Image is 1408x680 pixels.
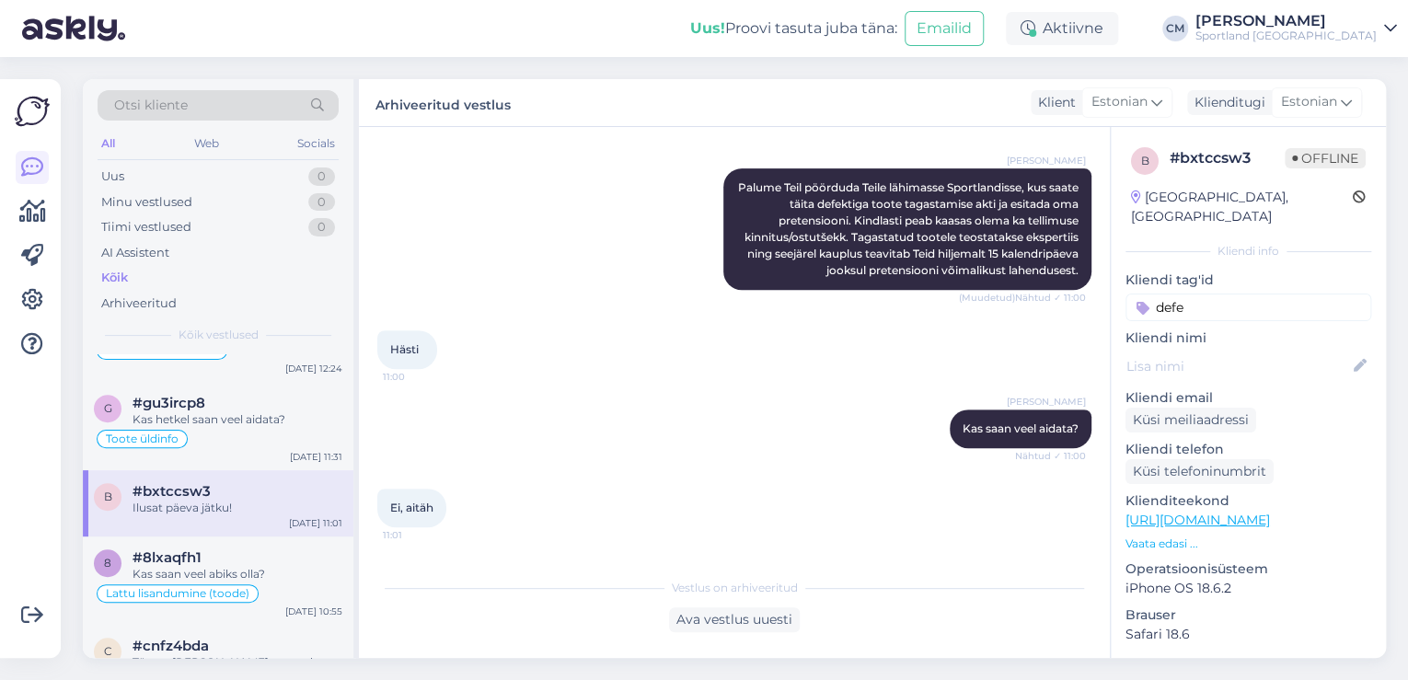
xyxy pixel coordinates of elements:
div: Kas saan veel abiks olla? [133,566,342,582]
span: Palume Teil pöörduda Teile lähimasse Sportlandisse, kus saate täita defektiga toote tagastamise a... [738,180,1081,277]
div: 0 [308,218,335,236]
b: Uus! [690,19,725,37]
span: Toote üldinfo [106,433,179,444]
div: Kõik [101,269,128,287]
div: Tiimi vestlused [101,218,191,236]
div: # bxtccsw3 [1170,147,1285,169]
div: Socials [294,132,339,156]
div: [DATE] 10:55 [285,605,342,618]
span: #cnfz4bda [133,638,209,654]
div: Sportland [GEOGRAPHIC_DATA] [1195,29,1377,43]
span: Offline [1285,148,1366,168]
div: 0 [308,167,335,186]
div: Arhiveeritud [101,294,177,313]
span: Estonian [1091,92,1148,112]
div: 0 [308,193,335,212]
p: Safari 18.6 [1125,625,1371,644]
div: Kliendi info [1125,243,1371,259]
div: AI Assistent [101,244,169,262]
div: Ilusat päeva jätku! [133,500,342,516]
p: Operatsioonisüsteem [1125,559,1371,579]
button: Emailid [905,11,984,46]
span: [PERSON_NAME] [1007,395,1086,409]
div: Uus [101,167,124,186]
div: All [98,132,119,156]
span: #bxtccsw3 [133,483,211,500]
span: Ei, aitäh [390,501,433,514]
span: Lattu lisandumine (toode) [106,588,249,599]
label: Arhiveeritud vestlus [375,90,511,115]
span: b [104,490,112,503]
span: Hästi [390,342,419,356]
a: [URL][DOMAIN_NAME] [1125,512,1270,528]
input: Lisa nimi [1126,356,1350,376]
span: g [104,401,112,415]
span: #8lxaqfh1 [133,549,202,566]
span: b [1141,154,1149,167]
span: c [104,644,112,658]
div: Kas hetkel saan veel aidata? [133,411,342,428]
span: Vestlus on arhiveeritud [672,580,798,596]
p: Klienditeekond [1125,491,1371,511]
div: Klienditugi [1187,93,1265,112]
a: [PERSON_NAME]Sportland [GEOGRAPHIC_DATA] [1195,14,1397,43]
p: iPhone OS 18.6.2 [1125,579,1371,598]
span: 11:00 [383,370,452,384]
p: Vaata edasi ... [1125,536,1371,552]
div: Minu vestlused [101,193,192,212]
div: CM [1162,16,1188,41]
p: Brauser [1125,605,1371,625]
div: Küsi telefoninumbrit [1125,459,1274,484]
div: Web [190,132,223,156]
span: Nähtud ✓ 11:00 [1015,449,1086,463]
span: 11:01 [383,528,452,542]
span: 8 [104,556,111,570]
div: [GEOGRAPHIC_DATA], [GEOGRAPHIC_DATA] [1131,188,1353,226]
p: Kliendi email [1125,388,1371,408]
span: Otsi kliente [114,96,188,115]
p: Kliendi nimi [1125,328,1371,348]
div: [DATE] 12:24 [285,362,342,375]
p: Kliendi telefon [1125,440,1371,459]
span: Kõik vestlused [179,327,259,343]
div: Klient [1031,93,1076,112]
span: (Muudetud) Nähtud ✓ 11:00 [959,291,1086,305]
span: Estonian [1281,92,1337,112]
input: Lisa tag [1125,294,1371,321]
span: #gu3ircp8 [133,395,205,411]
div: [DATE] 11:01 [289,516,342,530]
div: Ava vestlus uuesti [669,607,800,632]
img: Askly Logo [15,94,50,129]
div: [DATE] 11:31 [290,450,342,464]
span: [PERSON_NAME] [1007,154,1086,167]
div: [PERSON_NAME] [1195,14,1377,29]
span: Kas saan veel aidata? [963,421,1079,435]
p: Kliendi tag'id [1125,271,1371,290]
div: Proovi tasuta juba täna: [690,17,897,40]
div: Aktiivne [1006,12,1118,45]
div: Küsi meiliaadressi [1125,408,1256,432]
